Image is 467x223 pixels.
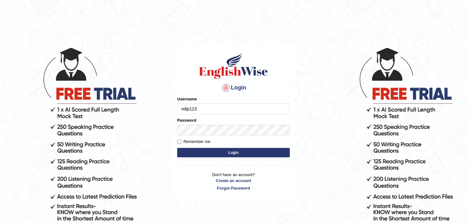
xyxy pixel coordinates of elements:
a: Forgot Password [177,185,290,191]
a: Create an account [177,178,290,184]
button: Login [177,148,290,157]
label: Username [177,96,197,102]
input: Remember me [177,140,181,144]
p: Don't have an account? [177,172,290,191]
img: Logo of English Wise sign in for intelligent practice with AI [198,52,269,80]
label: Password [177,117,196,123]
h4: Login [177,83,290,93]
label: Remember me [177,139,210,145]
